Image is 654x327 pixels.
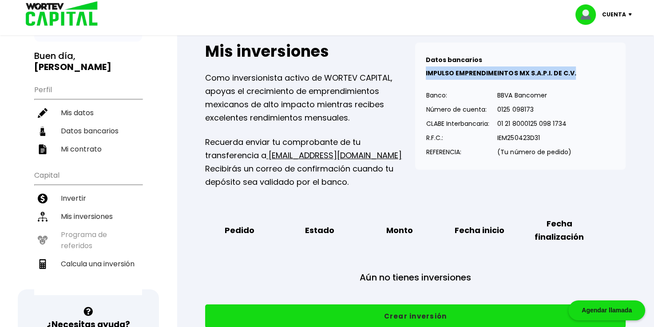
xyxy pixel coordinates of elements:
[497,89,571,102] p: BBVA Bancomer
[38,212,48,222] img: inversiones-icon.6695dc30.svg
[34,255,142,273] a: Calcula una inversión
[38,108,48,118] img: editar-icon.952d3147.svg
[34,61,111,73] b: [PERSON_NAME]
[205,71,416,125] p: Como inversionista activo de WORTEV CAPITAL, apoyas el crecimiento de emprendimientos mexicanos d...
[34,104,142,122] a: Mis datos
[205,272,626,283] h3: Aún no tienes inversiones
[626,13,638,16] img: icon-down
[497,131,571,144] p: IEM250423D31
[602,8,626,21] p: Cuenta
[34,189,142,207] a: Invertir
[34,80,142,158] ul: Perfil
[38,259,48,269] img: calculadora-icon.17d418c4.svg
[497,103,571,116] p: 0125 098173
[426,145,489,159] p: REFERENCIA:
[34,140,142,158] a: Mi contrato
[34,165,142,295] ul: Capital
[426,69,576,78] b: IMPULSO EMPRENDIMEINTOS MX S.A.P.I. DE C.V.
[426,55,482,64] b: Datos bancarios
[34,51,142,73] h3: Buen día,
[568,300,645,320] div: Agendar llamada
[38,144,48,154] img: contrato-icon.f2db500c.svg
[34,122,142,140] a: Datos bancarios
[426,131,489,144] p: R.F.C.:
[426,103,489,116] p: Número de cuenta:
[526,217,593,244] b: Fecha finalización
[205,43,416,60] h2: Mis inversiones
[38,126,48,136] img: datos-icon.10cf9172.svg
[34,207,142,226] a: Mis inversiones
[305,224,334,237] b: Estado
[225,224,254,237] b: Pedido
[386,224,413,237] b: Monto
[205,136,416,189] p: Recuerda enviar tu comprobante de tu transferencia a Recibirás un correo de confirmación cuando t...
[575,4,602,25] img: profile-image
[426,89,489,102] p: Banco:
[497,145,571,159] p: (Tu número de pedido)
[38,194,48,203] img: invertir-icon.b3b967d7.svg
[266,150,402,161] a: [EMAIL_ADDRESS][DOMAIN_NAME]
[455,224,504,237] b: Fecha inicio
[426,117,489,130] p: CLABE Interbancaria:
[497,117,571,130] p: 01 21 8000125 098 1734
